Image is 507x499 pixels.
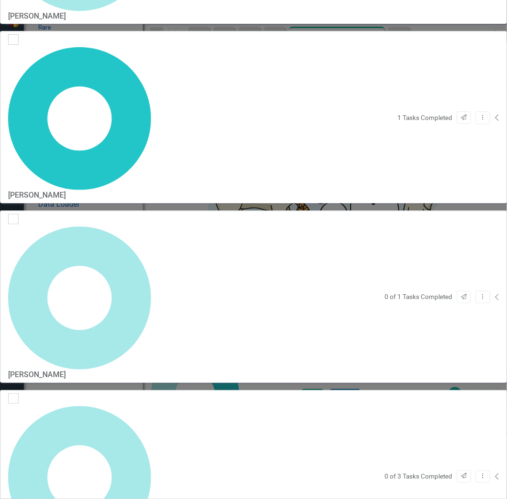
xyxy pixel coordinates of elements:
small: 1 Tasks Completed [397,113,452,122]
small: 0 of 1 Tasks Completed [385,292,452,301]
small: 0 of 3 Tasks Completed [385,472,452,481]
div: [PERSON_NAME] [8,369,151,380]
div: [PERSON_NAME] [8,190,151,201]
div: [PERSON_NAME] [8,11,151,22]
